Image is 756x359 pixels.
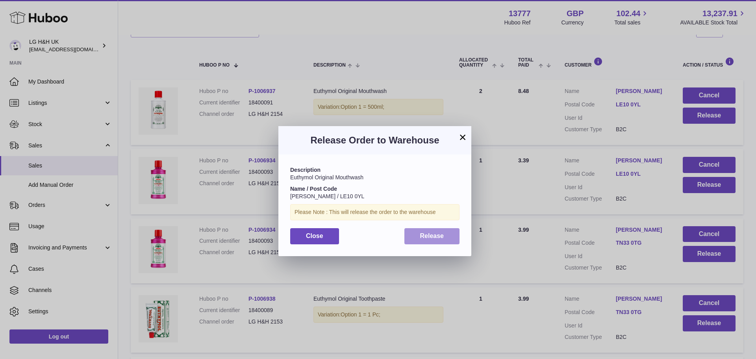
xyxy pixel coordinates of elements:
div: Please Note : This will release the order to the warehouse [290,204,460,220]
span: [PERSON_NAME] / LE10 0YL [290,193,364,199]
h3: Release Order to Warehouse [290,134,460,147]
strong: Description [290,167,321,173]
button: Release [404,228,460,244]
button: Close [290,228,339,244]
strong: Name / Post Code [290,186,337,192]
button: × [458,132,467,142]
span: Release [420,233,444,239]
span: Euthymol Original Mouthwash [290,174,363,180]
span: Close [306,233,323,239]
